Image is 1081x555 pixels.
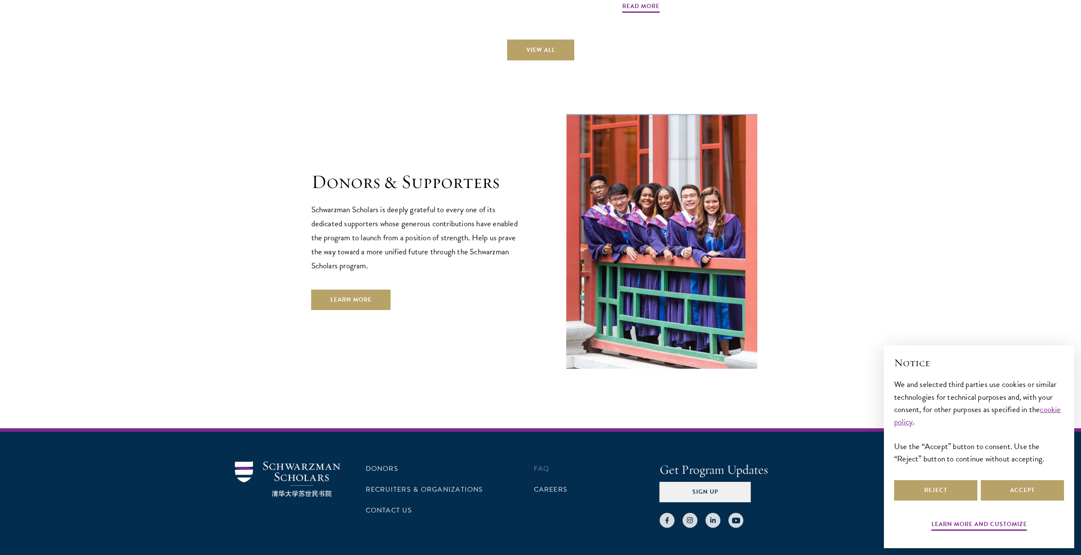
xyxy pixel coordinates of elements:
[311,170,524,194] h1: Donors & Supporters
[981,480,1064,501] button: Accept
[366,484,483,495] a: Recruiters & Organizations
[366,464,398,474] a: Donors
[507,40,574,60] a: View All
[534,464,550,474] a: FAQ
[894,378,1064,464] div: We and selected third parties use cookies or similar technologies for technical purposes and, wit...
[894,480,977,501] button: Reject
[622,1,660,14] span: Read More
[311,290,391,310] a: Learn More
[660,482,751,502] button: Sign Up
[894,403,1061,428] a: cookie policy
[366,505,412,515] a: Contact Us
[534,484,568,495] a: Careers
[660,461,847,478] h4: Get Program Updates
[931,519,1027,532] button: Learn more and customize
[311,202,524,273] p: Schwarzman Scholars is deeply grateful to every one of its dedicated supporters whose generous co...
[894,356,1064,370] h2: Notice
[235,461,340,497] img: Schwarzman Scholars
